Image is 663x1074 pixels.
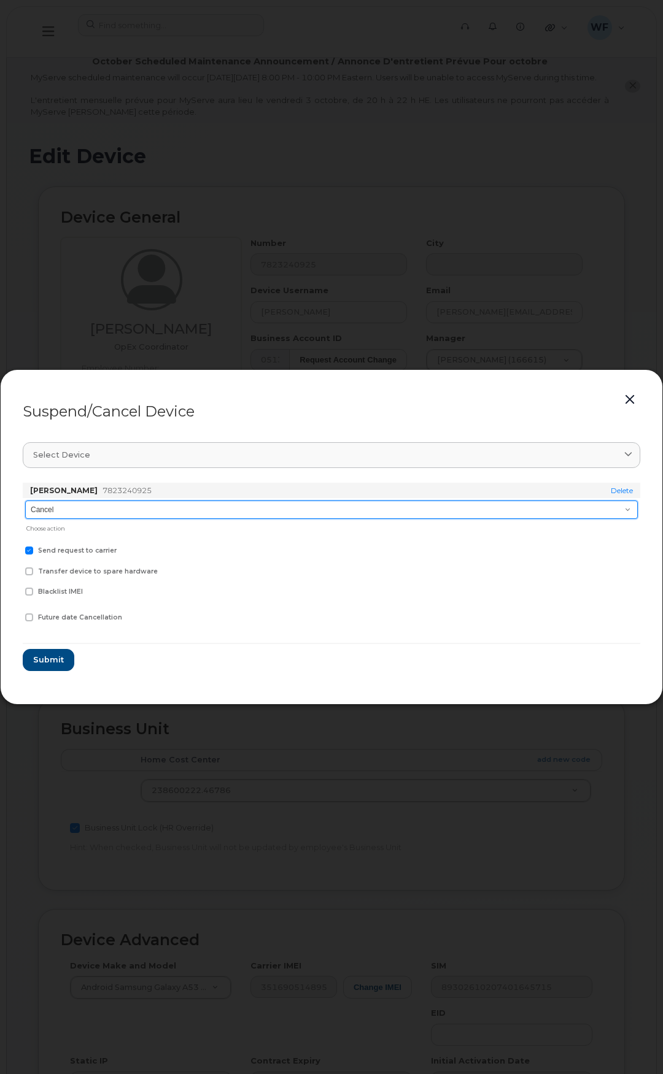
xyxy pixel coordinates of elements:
[23,404,640,419] div: Suspend/Cancel Device
[103,486,152,495] span: 7823240925
[30,486,98,495] strong: [PERSON_NAME]
[38,588,83,596] span: Blacklist IMEI
[23,649,74,671] button: Submit
[23,442,640,467] a: Select device
[26,520,638,533] div: Choose action
[38,613,122,621] span: Future date Cancellation
[38,547,117,554] span: Send request to carrier
[33,654,64,665] span: Submit
[38,567,158,575] span: Transfer device to spare hardware
[33,449,90,461] span: Select device
[611,486,633,495] a: Delete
